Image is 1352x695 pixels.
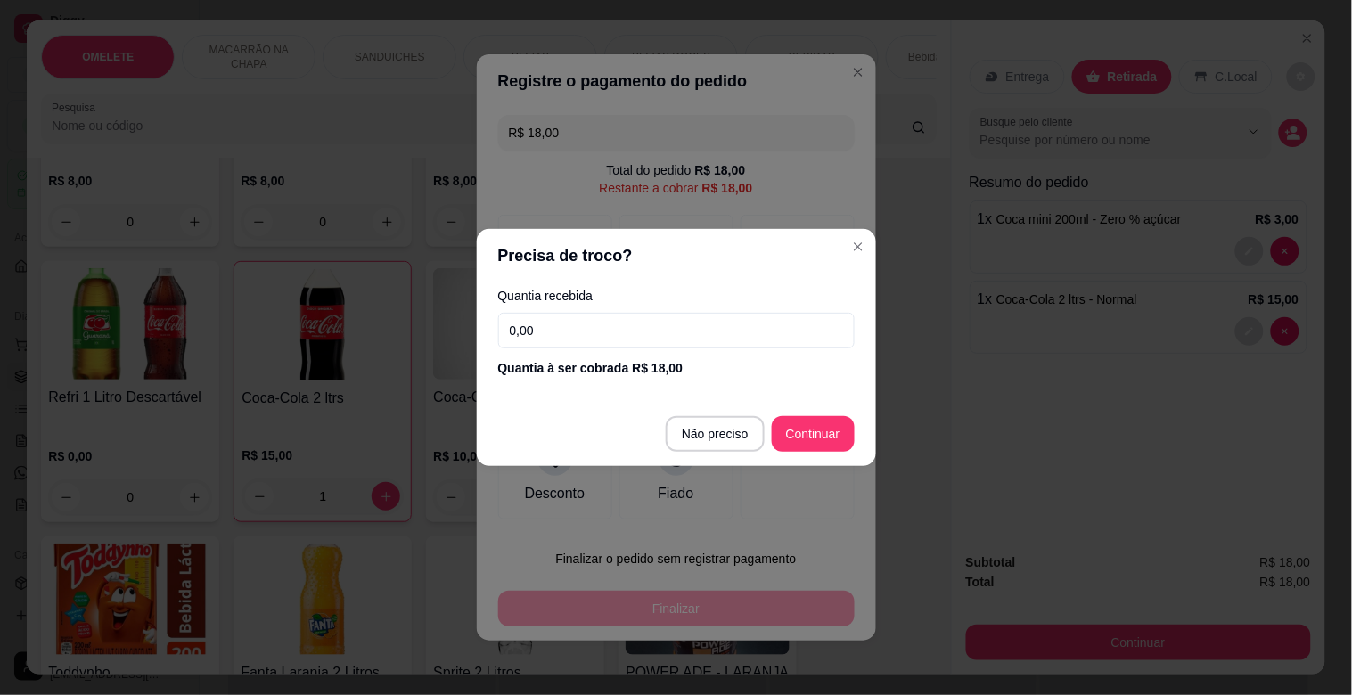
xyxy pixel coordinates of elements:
[666,416,765,452] button: Não preciso
[477,229,876,282] header: Precisa de troco?
[498,359,855,377] div: Quantia à ser cobrada R$ 18,00
[498,290,855,302] label: Quantia recebida
[844,233,873,261] button: Close
[772,416,855,452] button: Continuar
